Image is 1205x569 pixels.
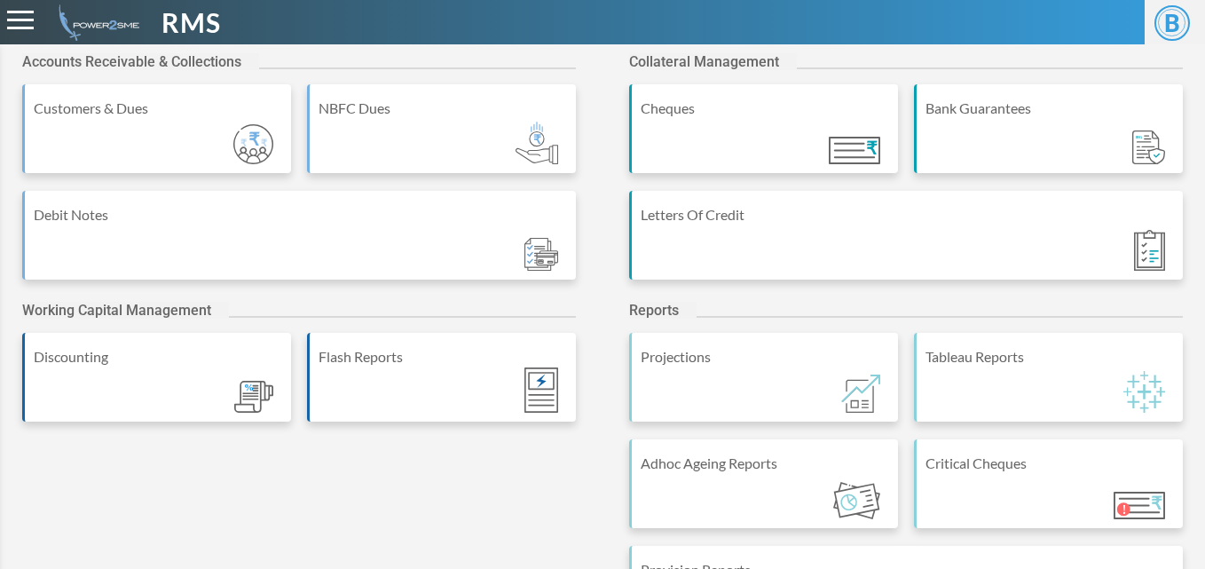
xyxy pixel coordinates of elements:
span: RMS [161,3,221,43]
img: Module_ic [1132,130,1165,165]
a: Projections Module_ic [629,333,898,439]
div: Customers & Dues [34,98,282,119]
a: Critical Cheques Module_ic [914,439,1183,546]
img: Module_ic [841,375,880,413]
div: Letters Of Credit [641,204,1174,225]
a: Cheques Module_ic [629,84,898,191]
h2: Collateral Management [629,53,797,70]
h2: Reports [629,302,697,319]
div: Cheques [641,98,889,119]
a: Customers & Dues Module_ic [22,84,291,191]
a: Discounting Module_ic [22,333,291,439]
div: Debit Notes [34,204,567,225]
a: Flash Reports Module_ic [307,333,576,439]
img: Module_ic [516,122,558,164]
div: Critical Cheques [925,453,1174,474]
img: Module_ic [233,124,273,164]
span: B [1154,5,1190,41]
div: NBFC Dues [319,98,567,119]
img: admin [51,4,139,41]
h2: Working Capital Management [22,302,229,319]
img: Module_ic [1114,492,1165,519]
div: Projections [641,346,889,367]
img: Module_ic [833,482,880,519]
div: Bank Guarantees [925,98,1174,119]
img: Module_ic [524,367,558,413]
img: Module_ic [1123,371,1165,413]
img: Module_ic [234,381,273,414]
a: Letters Of Credit Module_ic [629,191,1183,297]
a: NBFC Dues Module_ic [307,84,576,191]
div: Flash Reports [319,346,567,367]
h2: Accounts Receivable & Collections [22,53,259,70]
div: Tableau Reports [925,346,1174,367]
img: Module_ic [829,137,880,164]
a: Bank Guarantees Module_ic [914,84,1183,191]
img: Module_ic [1134,230,1165,271]
a: Debit Notes Module_ic [22,191,576,297]
a: Tableau Reports Module_ic [914,333,1183,439]
img: Module_ic [524,238,558,271]
div: Adhoc Ageing Reports [641,453,889,474]
div: Discounting [34,346,282,367]
a: Adhoc Ageing Reports Module_ic [629,439,898,546]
